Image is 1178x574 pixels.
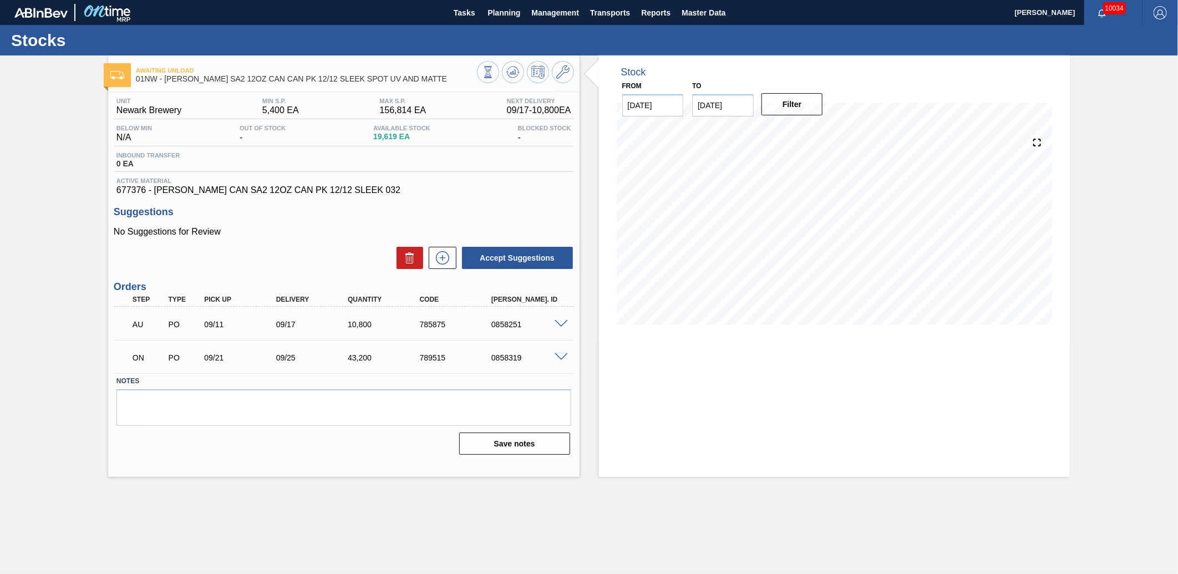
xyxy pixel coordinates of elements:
span: 5,400 EA [262,105,299,115]
span: 156,814 EA [379,105,426,115]
div: 09/21/2025 [201,353,282,362]
span: Active Material [116,177,571,184]
label: to [692,82,701,90]
div: Purchase order [166,353,204,362]
button: Stocks Overview [477,61,499,83]
span: MAX S.P. [379,98,426,104]
p: ON [133,353,165,362]
div: Delivery [273,296,354,303]
img: Logout [1154,6,1167,19]
button: Go to Master Data / General [552,61,574,83]
span: Out Of Stock [240,125,286,131]
span: 10034 [1103,2,1126,14]
span: 01NW - CARR SA2 12OZ CAN CAN PK 12/12 SLEEK SPOT UV AND MATTE [136,75,477,83]
div: [PERSON_NAME]. ID [489,296,570,303]
span: MIN S.P. [262,98,299,104]
div: N/A [114,125,155,143]
div: Stock [621,67,646,78]
span: 09/17 - 10,800 EA [507,105,571,115]
span: 0 EA [116,160,180,168]
div: Quantity [345,296,426,303]
div: Delete Suggestions [391,247,423,269]
div: Awaiting Unload [130,312,167,337]
div: New suggestion [423,247,456,269]
div: Step [130,296,167,303]
span: Tasks [452,6,476,19]
div: 0858251 [489,320,570,329]
span: Inbound Transfer [116,152,180,159]
button: Accept Suggestions [462,247,573,269]
div: 09/11/2025 [201,320,282,329]
h3: Orders [114,281,574,293]
img: TNhmsLtSVTkK8tSr43FrP2fwEKptu5GPRR3wAAAABJRU5ErkJggg== [14,8,68,18]
span: 19,619 EA [373,133,430,141]
span: Next Delivery [507,98,571,104]
button: Filter [761,93,823,115]
div: Accept Suggestions [456,246,574,270]
p: No Suggestions for Review [114,227,574,237]
span: Awaiting Unload [136,67,477,74]
p: AU [133,320,165,329]
span: Planning [488,6,520,19]
input: mm/dd/yyyy [622,94,684,116]
span: Transports [590,6,630,19]
span: 677376 - [PERSON_NAME] CAN SA2 12OZ CAN PK 12/12 SLEEK 032 [116,185,571,195]
h3: Suggestions [114,206,574,218]
label: From [622,82,642,90]
img: Ícone [110,71,124,79]
span: Newark Brewery [116,105,181,115]
h1: Stocks [11,34,208,47]
div: - [515,125,574,143]
div: Type [166,296,204,303]
div: Negotiating Order [130,346,167,370]
div: 0858319 [489,353,570,362]
span: Blocked Stock [518,125,571,131]
button: Update Chart [502,61,524,83]
div: 43,200 [345,353,426,362]
span: Below Min [116,125,152,131]
button: Save notes [459,433,570,455]
span: Management [531,6,579,19]
div: 10,800 [345,320,426,329]
div: 09/17/2025 [273,320,354,329]
span: Master Data [682,6,725,19]
div: 789515 [417,353,498,362]
div: 785875 [417,320,498,329]
div: Purchase order [166,320,204,329]
span: Available Stock [373,125,430,131]
div: - [237,125,288,143]
span: Unit [116,98,181,104]
span: Reports [641,6,671,19]
button: Schedule Inventory [527,61,549,83]
div: Code [417,296,498,303]
button: Notifications [1084,5,1120,21]
label: Notes [116,373,571,389]
input: mm/dd/yyyy [692,94,754,116]
div: 09/25/2025 [273,353,354,362]
div: Pick up [201,296,282,303]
